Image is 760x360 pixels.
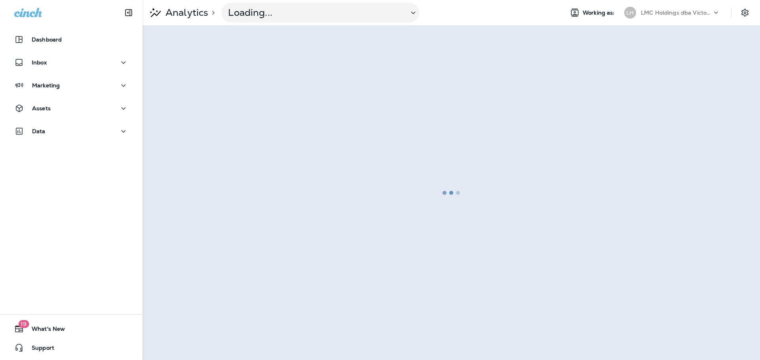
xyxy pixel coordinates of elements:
[118,5,140,21] button: Collapse Sidebar
[624,7,636,19] div: LH
[641,9,712,16] p: LMC Holdings dba Victory Lane Quick Oil Change
[8,123,135,139] button: Data
[32,36,62,43] p: Dashboard
[8,100,135,116] button: Assets
[24,326,65,335] span: What's New
[228,7,402,19] p: Loading...
[8,32,135,47] button: Dashboard
[32,82,60,89] p: Marketing
[32,128,46,134] p: Data
[738,6,752,20] button: Settings
[8,340,135,356] button: Support
[24,345,54,354] span: Support
[8,77,135,93] button: Marketing
[8,321,135,337] button: 19What's New
[8,55,135,70] button: Inbox
[32,59,47,66] p: Inbox
[208,9,215,16] p: >
[583,9,616,16] span: Working as:
[18,320,29,328] span: 19
[32,105,51,111] p: Assets
[162,7,208,19] p: Analytics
